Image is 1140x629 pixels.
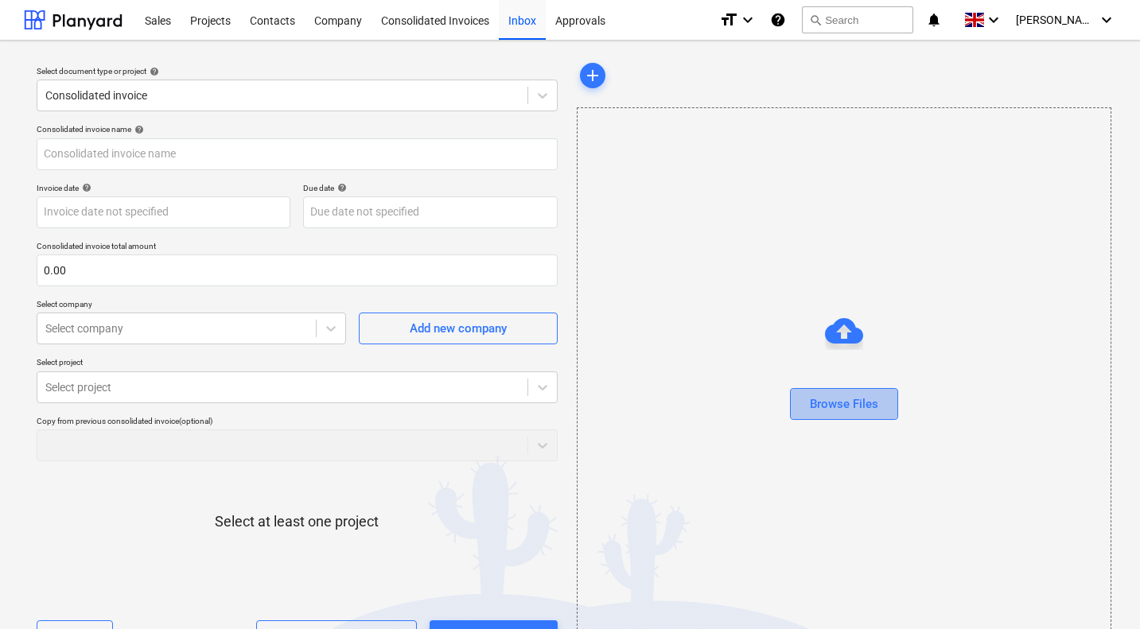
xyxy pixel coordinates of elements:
div: Due date [303,183,557,193]
span: add [583,66,602,85]
p: Select project [37,357,558,371]
span: search [809,14,822,26]
i: Knowledge base [770,10,786,29]
button: Browse Files [790,388,898,420]
input: Due date not specified [303,196,557,228]
span: [PERSON_NAME] [1016,14,1095,26]
p: Select company [37,299,346,313]
i: keyboard_arrow_down [738,10,757,29]
span: help [146,67,159,76]
div: Select document type or project [37,66,558,76]
div: Consolidated invoice name [37,124,558,134]
div: Browse Files [810,394,878,414]
span: help [79,183,91,192]
span: help [334,183,347,192]
div: Invoice date [37,183,290,193]
button: Search [802,6,913,33]
i: format_size [719,10,738,29]
span: help [131,125,144,134]
i: keyboard_arrow_down [1097,10,1116,29]
input: Invoice date not specified [37,196,290,228]
p: Select at least one project [215,512,379,531]
div: Add new company [410,318,507,339]
input: Consolidated invoice name [37,138,558,170]
i: notifications [926,10,942,29]
i: keyboard_arrow_down [984,10,1003,29]
div: Copy from previous consolidated invoice (optional) [37,416,558,426]
input: Consolidated invoice total amount [37,254,558,286]
p: Consolidated invoice total amount [37,241,558,254]
button: Add new company [359,313,558,344]
iframe: Chat Widget [1060,553,1140,629]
